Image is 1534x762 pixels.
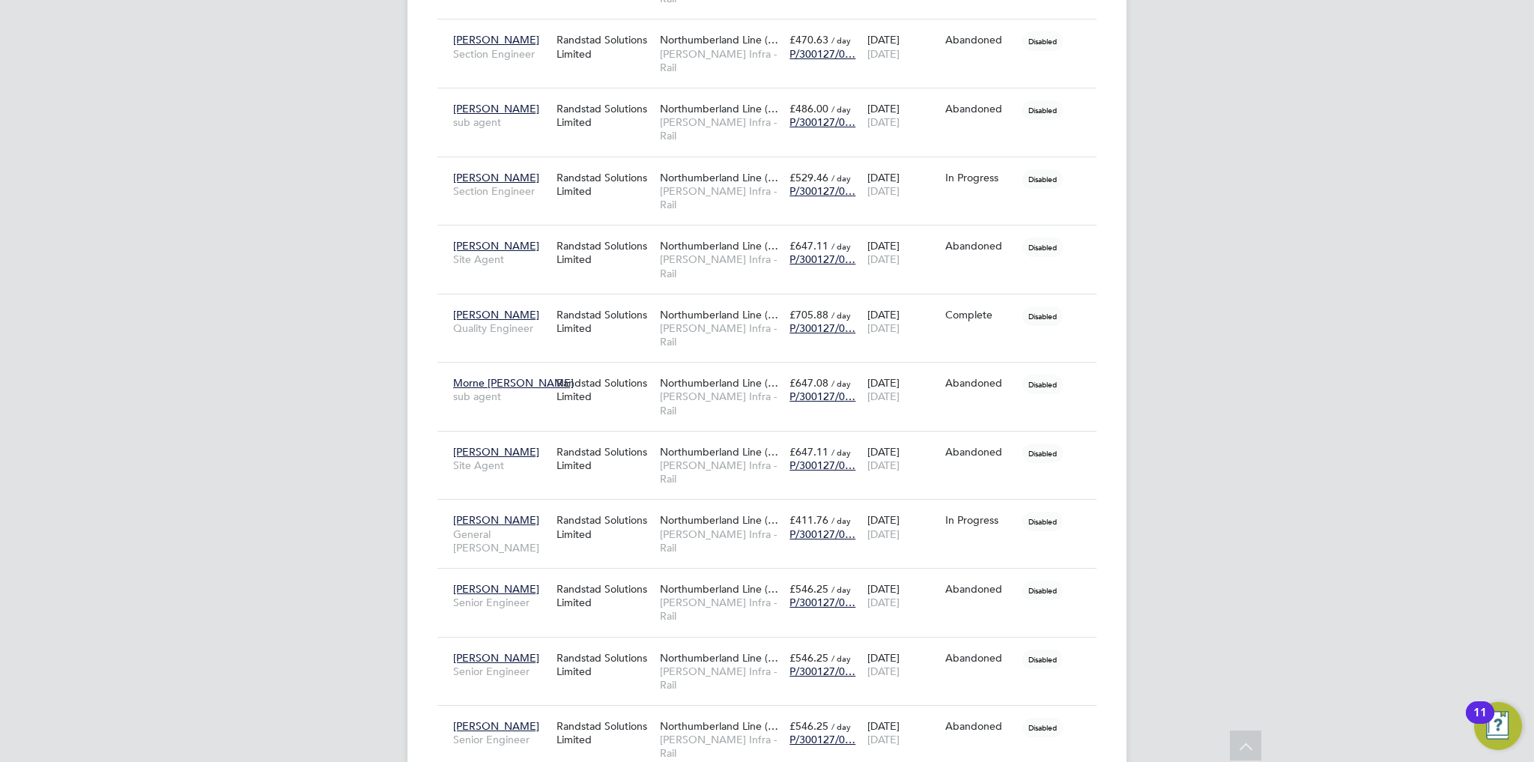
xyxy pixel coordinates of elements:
span: Quality Engineer [453,321,549,335]
span: P/300127/0… [789,459,855,472]
div: [DATE] [864,300,942,342]
div: Abandoned [945,102,1016,115]
span: [PERSON_NAME] Infra - Rail [660,665,782,692]
span: P/300127/0… [789,527,855,541]
div: Abandoned [945,376,1016,390]
a: Morne [PERSON_NAME]sub agentRandstad Solutions LimitedNorthumberland Line (…[PERSON_NAME] Infra -... [449,368,1097,381]
div: Abandoned [945,445,1016,459]
span: [PERSON_NAME] [453,308,539,321]
span: Senior Engineer [453,596,549,609]
div: In Progress [945,171,1016,184]
span: P/300127/0… [789,733,855,746]
span: / day [831,584,851,595]
span: [DATE] [867,596,900,609]
div: Randstad Solutions Limited [553,300,656,342]
div: Abandoned [945,651,1016,665]
span: [DATE] [867,184,900,198]
span: P/300127/0… [789,115,855,129]
span: [PERSON_NAME] [453,719,539,733]
span: [PERSON_NAME] Infra - Rail [660,321,782,348]
span: [PERSON_NAME] Infra - Rail [660,390,782,417]
span: Disabled [1022,306,1063,326]
span: / day [831,172,851,184]
div: Complete [945,308,1016,321]
span: [DATE] [867,527,900,541]
span: £546.25 [789,719,828,733]
span: Disabled [1022,650,1063,669]
span: P/300127/0… [789,665,855,678]
span: Northumberland Line (… [660,33,778,46]
span: Disabled [1022,444,1063,463]
div: [DATE] [864,163,942,205]
a: [PERSON_NAME]sub agentRandstad Solutions LimitedNorthumberland Line (…[PERSON_NAME] Infra - Rail£... [449,94,1097,106]
span: [DATE] [867,253,900,266]
span: [DATE] [867,115,900,129]
span: / day [831,103,851,115]
span: [DATE] [867,321,900,335]
span: Disabled [1022,512,1063,531]
span: / day [831,653,851,664]
span: £486.00 [789,102,828,115]
a: [PERSON_NAME]Site AgentRandstad Solutions LimitedNorthumberland Line (…[PERSON_NAME] Infra - Rail... [449,231,1097,244]
div: [DATE] [864,506,942,548]
div: Randstad Solutions Limited [553,369,656,411]
span: Site Agent [453,253,549,266]
span: / day [831,515,851,526]
span: P/300127/0… [789,596,855,609]
span: Morne [PERSON_NAME] [453,376,574,390]
span: / day [831,721,851,732]
span: Northumberland Line (… [660,651,778,665]
span: [DATE] [867,733,900,746]
span: [PERSON_NAME] Infra - Rail [660,459,782,486]
a: [PERSON_NAME]Section EngineerRandstad Solutions LimitedNorthumberland Line (…[PERSON_NAME] Infra ... [449,163,1097,175]
div: Abandoned [945,33,1016,46]
span: £647.11 [789,239,828,253]
span: £411.76 [789,513,828,527]
span: P/300127/0… [789,184,855,198]
span: £546.25 [789,582,828,596]
span: Disabled [1022,375,1063,394]
span: Section Engineer [453,47,549,61]
span: [PERSON_NAME] [453,239,539,253]
span: Northumberland Line (… [660,445,778,459]
span: [PERSON_NAME] [453,513,539,527]
div: Randstad Solutions Limited [553,438,656,480]
span: Northumberland Line (… [660,171,778,184]
div: [DATE] [864,438,942,480]
div: Randstad Solutions Limited [553,232,656,273]
span: [PERSON_NAME] Infra - Rail [660,596,782,623]
span: / day [831,34,851,46]
span: [PERSON_NAME] [453,582,539,596]
a: [PERSON_NAME]Senior EngineerRandstad Solutions LimitedNorthumberland Line (…[PERSON_NAME] Infra -... [449,711,1097,724]
span: [DATE] [867,47,900,61]
a: [PERSON_NAME]Senior EngineerRandstad Solutions LimitedNorthumberland Line (…[PERSON_NAME] Infra -... [449,643,1097,656]
span: [PERSON_NAME] [453,33,539,46]
a: [PERSON_NAME]Section EngineerRandstad Solutions LimitedNorthumberland Line (…[PERSON_NAME] Infra ... [449,25,1097,37]
span: [PERSON_NAME] [453,171,539,184]
span: £647.08 [789,376,828,390]
span: [PERSON_NAME] Infra - Rail [660,184,782,211]
div: Randstad Solutions Limited [553,94,656,136]
span: [PERSON_NAME] Infra - Rail [660,527,782,554]
span: Disabled [1022,238,1063,257]
span: [PERSON_NAME] Infra - Rail [660,47,782,74]
span: Disabled [1022,31,1063,51]
span: £546.25 [789,651,828,665]
div: Randstad Solutions Limited [553,25,656,67]
span: Senior Engineer [453,665,549,678]
div: Randstad Solutions Limited [553,575,656,617]
span: [DATE] [867,665,900,678]
span: [PERSON_NAME] Infra - Rail [660,115,782,142]
span: / day [831,447,851,458]
span: Disabled [1022,718,1063,737]
div: [DATE] [864,94,942,136]
span: P/300127/0… [789,321,855,335]
span: [PERSON_NAME] [453,102,539,115]
span: Disabled [1022,169,1063,189]
span: Northumberland Line (… [660,308,778,321]
span: Northumberland Line (… [660,582,778,596]
span: sub agent [453,115,549,129]
span: Disabled [1022,100,1063,120]
a: [PERSON_NAME]Senior EngineerRandstad Solutions LimitedNorthumberland Line (…[PERSON_NAME] Infra -... [449,574,1097,587]
div: Abandoned [945,239,1016,253]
